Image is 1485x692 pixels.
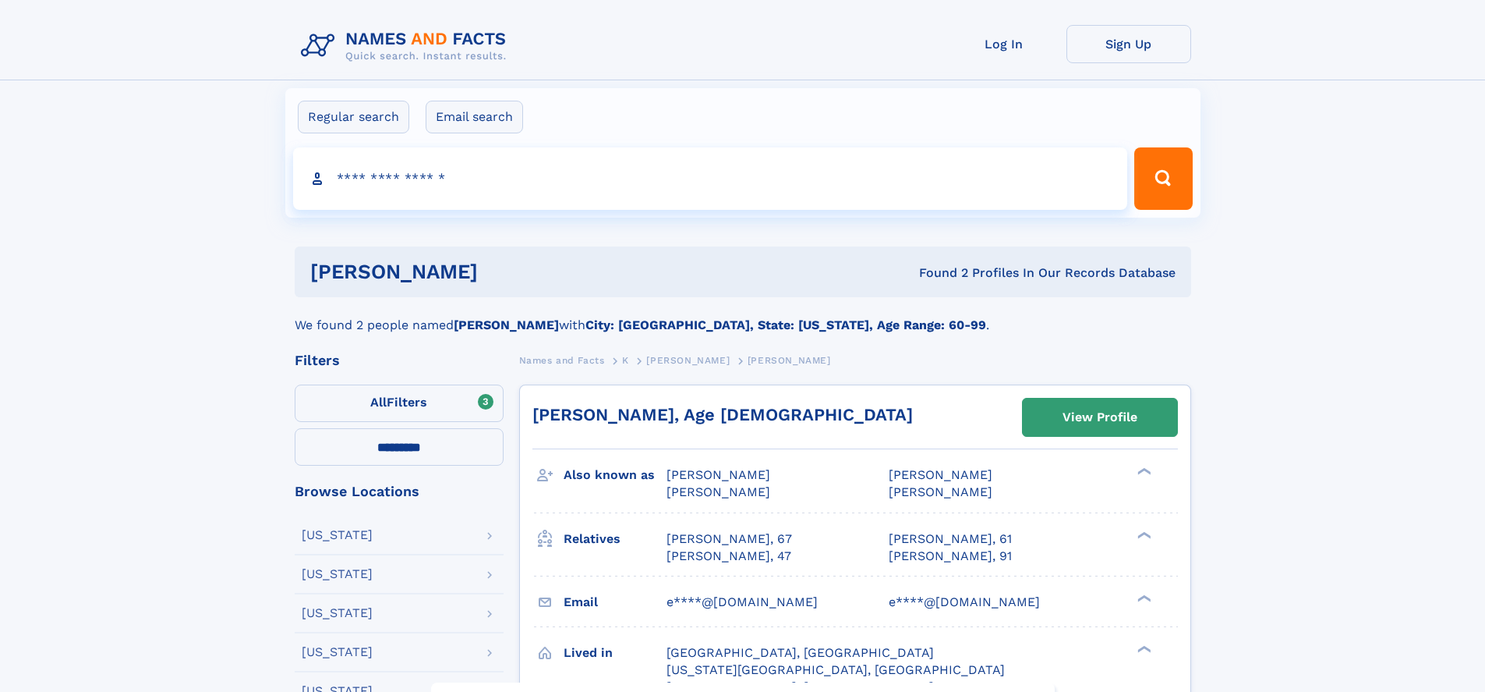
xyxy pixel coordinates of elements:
[666,662,1005,677] span: [US_STATE][GEOGRAPHIC_DATA], [GEOGRAPHIC_DATA]
[310,262,698,282] h1: [PERSON_NAME]
[295,385,504,422] label: Filters
[295,297,1191,335] div: We found 2 people named with .
[302,607,373,619] div: [US_STATE]
[666,548,791,565] a: [PERSON_NAME], 47
[622,355,629,366] span: K
[532,405,913,424] a: [PERSON_NAME], Age [DEMOGRAPHIC_DATA]
[666,531,792,548] a: [PERSON_NAME], 67
[302,646,373,658] div: [US_STATE]
[942,25,1066,63] a: Log In
[295,484,504,499] div: Browse Locations
[666,484,770,499] span: [PERSON_NAME]
[1133,530,1152,540] div: ❯
[564,462,666,488] h3: Also known as
[1133,593,1152,603] div: ❯
[646,355,730,366] span: [PERSON_NAME]
[426,101,523,133] label: Email search
[889,531,1012,548] a: [PERSON_NAME], 61
[646,350,730,370] a: [PERSON_NAME]
[302,568,373,580] div: [US_STATE]
[1133,467,1152,477] div: ❯
[454,318,559,332] b: [PERSON_NAME]
[302,529,373,541] div: [US_STATE]
[666,645,934,660] span: [GEOGRAPHIC_DATA], [GEOGRAPHIC_DATA]
[1062,399,1137,435] div: View Profile
[293,147,1128,210] input: search input
[889,467,992,482] span: [PERSON_NAME]
[519,350,605,370] a: Names and Facts
[748,355,831,366] span: [PERSON_NAME]
[666,467,770,482] span: [PERSON_NAME]
[295,25,519,67] img: Logo Names and Facts
[564,640,666,666] h3: Lived in
[1066,25,1191,63] a: Sign Up
[585,318,986,332] b: City: [GEOGRAPHIC_DATA], State: [US_STATE], Age Range: 60-99
[1134,147,1192,210] button: Search Button
[295,353,504,367] div: Filters
[622,350,629,370] a: K
[564,589,666,616] h3: Email
[1133,644,1152,654] div: ❯
[370,395,387,410] span: All
[889,484,992,499] span: [PERSON_NAME]
[698,264,1176,282] div: Found 2 Profiles In Our Records Database
[889,548,1012,565] a: [PERSON_NAME], 91
[564,526,666,552] h3: Relatives
[1023,399,1177,436] a: View Profile
[298,101,409,133] label: Regular search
